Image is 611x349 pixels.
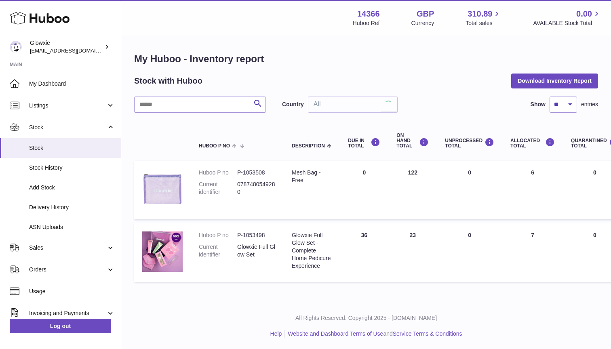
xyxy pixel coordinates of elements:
div: Currency [411,19,434,27]
span: 0.00 [576,8,592,19]
dt: Current identifier [199,243,237,259]
span: Invoicing and Payments [29,309,106,317]
span: Delivery History [29,204,115,211]
p: All Rights Reserved. Copyright 2025 - [DOMAIN_NAME] [128,314,605,322]
span: AVAILABLE Stock Total [533,19,601,27]
span: [EMAIL_ADDRESS][DOMAIN_NAME] [30,47,119,54]
span: 0 [593,232,596,238]
dt: Current identifier [199,181,237,196]
a: Help [270,330,282,337]
div: UNPROCESSED Total [445,138,494,149]
h1: My Huboo - Inventory report [134,53,598,65]
img: product image [142,231,183,272]
span: Listings [29,102,106,109]
span: Stock [29,124,106,131]
div: Huboo Ref [353,19,380,27]
span: 0 [593,169,596,176]
dt: Huboo P no [199,169,237,177]
a: 0.00 AVAILABLE Stock Total [533,8,601,27]
div: Glowxie [30,39,103,55]
div: ON HAND Total [396,133,429,149]
button: Download Inventory Report [511,74,598,88]
td: 36 [340,223,388,282]
span: Huboo P no [199,143,230,149]
div: ALLOCATED Total [510,138,555,149]
td: 7 [502,223,563,282]
span: Total sales [466,19,501,27]
img: product image [142,169,183,209]
strong: GBP [417,8,434,19]
span: 310.89 [468,8,492,19]
div: DUE IN TOTAL [348,138,380,149]
span: Orders [29,266,106,273]
dd: 0787480549280 [237,181,276,196]
td: 122 [388,161,437,219]
span: Add Stock [29,184,115,191]
span: My Dashboard [29,80,115,88]
label: Country [282,101,304,108]
dd: Glowxie Full Glow Set [237,243,276,259]
span: entries [581,101,598,108]
span: Usage [29,288,115,295]
a: Log out [10,319,111,333]
td: 0 [437,223,502,282]
li: and [285,330,462,338]
td: 0 [340,161,388,219]
span: Sales [29,244,106,252]
span: Stock History [29,164,115,172]
td: 23 [388,223,437,282]
img: suraj@glowxie.com [10,41,22,53]
div: Glowxie Full Glow Set - Complete Home Pedicure Experience [292,231,332,269]
a: 310.89 Total sales [466,8,501,27]
div: Mesh Bag - Free [292,169,332,184]
dd: P-1053498 [237,231,276,239]
span: ASN Uploads [29,223,115,231]
span: Stock [29,144,115,152]
strong: 14366 [357,8,380,19]
label: Show [531,101,546,108]
a: Service Terms & Conditions [393,330,462,337]
h2: Stock with Huboo [134,76,202,86]
a: Website and Dashboard Terms of Use [288,330,383,337]
span: Description [292,143,325,149]
dd: P-1053508 [237,169,276,177]
dt: Huboo P no [199,231,237,239]
td: 0 [437,161,502,219]
td: 6 [502,161,563,219]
